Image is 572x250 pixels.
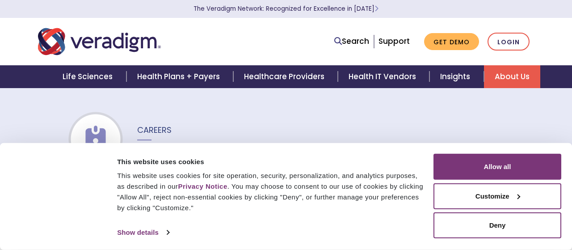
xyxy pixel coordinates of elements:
a: Search [334,35,369,47]
div: This website uses cookies [117,156,423,167]
a: Get Demo [424,33,479,51]
a: Privacy Notice [178,182,227,190]
a: The Veradigm Network: Recognized for Excellence in [DATE]Learn More [193,4,379,13]
button: Allow all [433,154,561,180]
button: Deny [433,212,561,238]
a: Login [488,33,530,51]
a: Healthcare Providers [233,65,338,88]
a: Insights [429,65,484,88]
button: Customize [433,183,561,209]
a: Health IT Vendors [338,65,429,88]
span: Learn More [374,4,379,13]
a: Show details [117,226,169,239]
a: Support [379,36,410,47]
a: Health Plans + Payers [126,65,233,88]
div: This website uses cookies for site operation, security, personalization, and analytics purposes, ... [117,170,423,213]
a: Life Sciences [52,65,126,88]
span: Careers [137,124,172,136]
a: About Us [484,65,540,88]
img: Veradigm logo [38,27,161,56]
